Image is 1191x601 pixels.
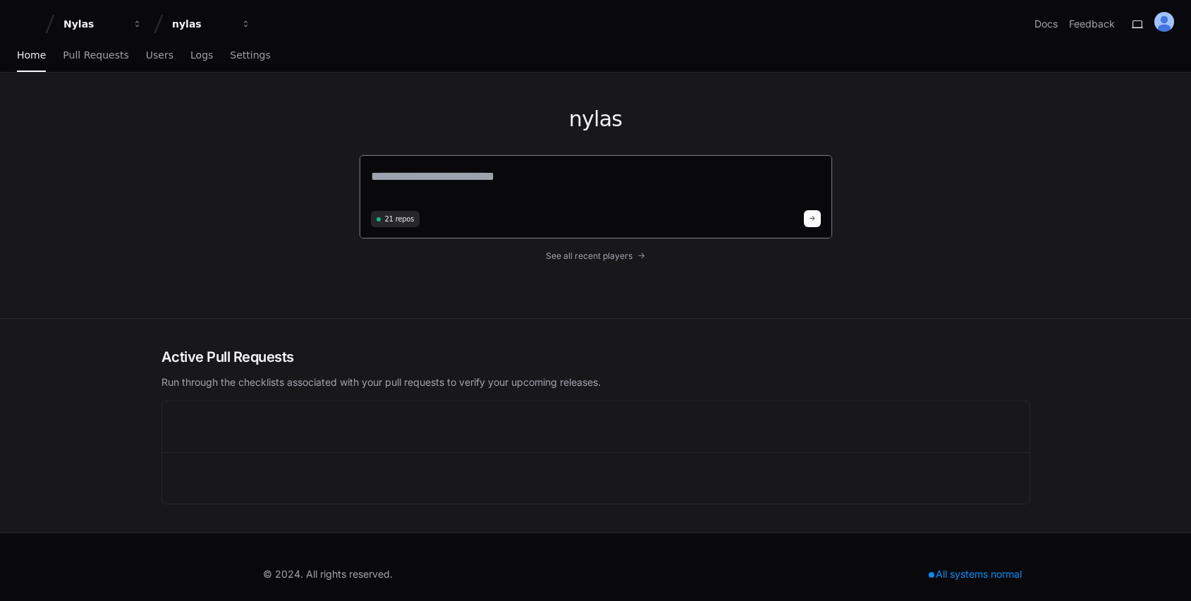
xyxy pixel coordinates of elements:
[190,40,213,72] a: Logs
[63,40,128,72] a: Pull Requests
[17,51,46,59] span: Home
[190,51,213,59] span: Logs
[359,250,833,262] a: See all recent players
[1034,17,1058,31] a: Docs
[146,40,173,72] a: Users
[546,250,633,262] span: See all recent players
[359,107,833,132] h1: nylas
[385,214,415,224] span: 21 repos
[1069,17,1115,31] button: Feedback
[63,51,128,59] span: Pull Requests
[17,40,46,72] a: Home
[230,40,270,72] a: Settings
[263,567,393,581] div: © 2024. All rights reserved.
[63,17,124,31] div: Nylas
[1154,12,1174,32] img: ALV-UjWhnBBJVz_7NqhK03W1lQrKluDzBVRWOL1-B2SHYnKWCl62kZiTw_5wp8GfADoS6N_8viFtTHn9n0Plqy2k5Ws6PzZrw...
[146,51,173,59] span: Users
[920,564,1030,584] div: All systems normal
[58,11,148,37] button: Nylas
[172,17,233,31] div: nylas
[166,11,257,37] button: nylas
[161,347,1030,367] h2: Active Pull Requests
[230,51,270,59] span: Settings
[161,375,1030,389] p: Run through the checklists associated with your pull requests to verify your upcoming releases.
